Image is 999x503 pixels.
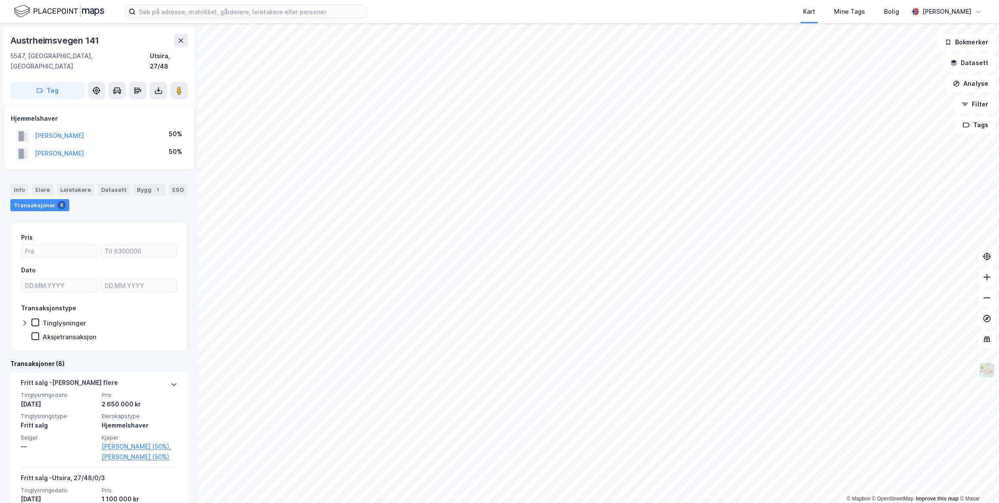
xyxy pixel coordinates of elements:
div: — [21,441,96,452]
div: Aksjetransaksjon [43,333,96,341]
div: [DATE] [21,399,96,409]
div: Bolig [884,6,899,17]
div: 5547, [GEOGRAPHIC_DATA], [GEOGRAPHIC_DATA] [10,51,150,72]
div: 8 [57,201,66,209]
div: 50% [169,147,182,157]
div: Datasett [98,184,130,196]
div: Tinglysninger [43,319,86,327]
button: Tags [956,116,996,134]
div: Hjemmelshaver [11,113,187,124]
div: Leietakere [57,184,94,196]
div: 1 [153,185,162,194]
span: Tinglysningsdato [21,391,96,399]
button: Analyse [946,75,996,92]
div: Dato [21,265,36,275]
div: Eiere [32,184,53,196]
div: Fritt salg - [PERSON_NAME] flere [21,378,118,391]
button: Tag [10,82,84,99]
div: 2 650 000 kr [102,399,177,409]
button: Filter [954,96,996,113]
div: Fritt salg - [21,473,105,487]
iframe: Chat Widget [956,462,999,503]
span: Pris [102,487,177,494]
div: Kontrollprogram for chat [956,462,999,503]
div: ESG [169,184,187,196]
div: Austrheimsvegen 141 [10,34,101,47]
div: 50% [169,129,182,139]
button: Bokmerker [937,34,996,51]
img: logo.f888ab2527a4732fd821a326f86c7f29.svg [14,4,104,19]
input: Fra [22,245,97,258]
input: Søk på adresse, matrikkel, gårdeiere, leietakere eller personer [136,5,366,18]
a: [PERSON_NAME] (50%) [102,452,177,462]
input: DD.MM.YYYY [22,279,97,292]
span: Tinglysningstype [21,412,96,420]
input: DD.MM.YYYY [101,279,177,292]
div: Hjemmelshaver [102,420,177,431]
div: Transaksjoner [10,199,69,211]
input: Til 6300000 [101,245,177,258]
span: Kjøper [102,434,177,441]
div: Bygg [133,184,165,196]
div: Transaksjoner (8) [10,359,188,369]
img: Z [979,362,995,378]
div: Pris [21,232,33,243]
div: Transaksjonstype [21,303,76,313]
div: [PERSON_NAME] [922,6,971,17]
div: Kart [803,6,815,17]
span: Eierskapstype [102,412,177,420]
span: Pris [102,391,177,399]
span: Selger [21,434,96,441]
div: Fritt salg [21,420,96,431]
span: Utsira, 27/48/0/3 [52,474,105,481]
a: OpenStreetMap [872,496,914,502]
div: Info [10,184,28,196]
div: Mine Tags [834,6,865,17]
button: Datasett [943,54,996,72]
span: Tinglysningsdato [21,487,96,494]
div: Utsira, 27/48 [150,51,188,72]
a: [PERSON_NAME] (50%), [102,441,177,452]
a: Mapbox [847,496,870,502]
a: Improve this map [916,496,959,502]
